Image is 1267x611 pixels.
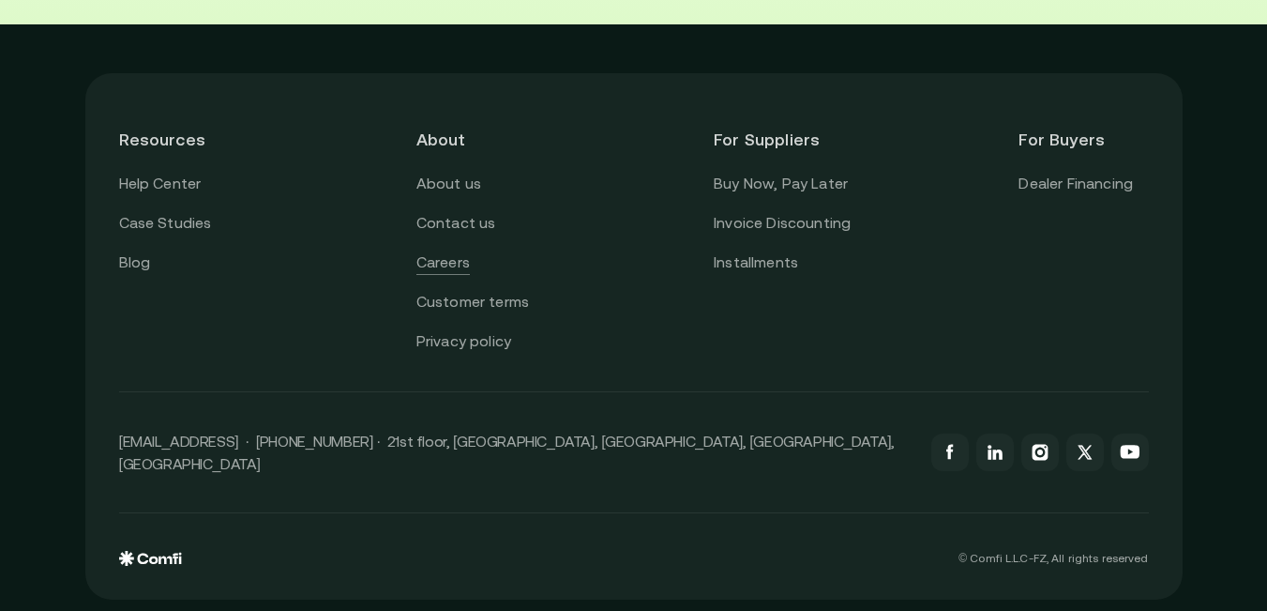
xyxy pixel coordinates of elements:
[416,329,511,354] a: Privacy policy
[416,290,529,314] a: Customer terms
[1018,172,1133,196] a: Dealer Financing
[119,430,913,475] p: [EMAIL_ADDRESS] · [PHONE_NUMBER] · 21st floor, [GEOGRAPHIC_DATA], [GEOGRAPHIC_DATA], [GEOGRAPHIC_...
[119,172,202,196] a: Help Center
[119,251,151,275] a: Blog
[416,172,481,196] a: About us
[714,107,851,172] header: For Suppliers
[714,251,798,275] a: Installments
[416,251,470,275] a: Careers
[958,552,1148,565] p: © Comfi L.L.C-FZ, All rights reserved
[714,211,851,236] a: Invoice Discounting
[119,211,212,236] a: Case Studies
[416,211,496,236] a: Contact us
[119,107,249,172] header: Resources
[119,551,182,566] img: comfi logo
[416,107,546,172] header: About
[714,172,848,196] a: Buy Now, Pay Later
[1018,107,1148,172] header: For Buyers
